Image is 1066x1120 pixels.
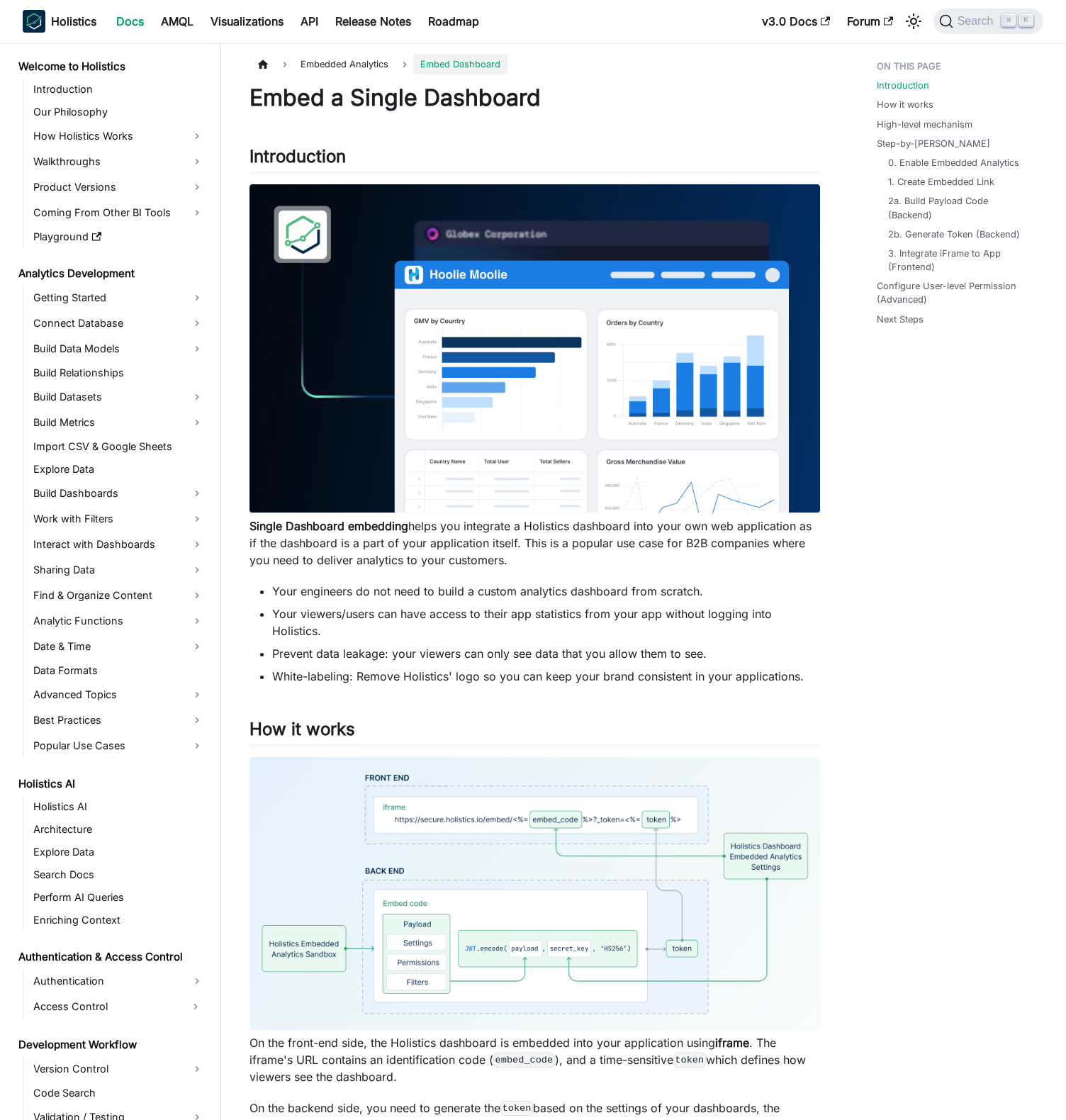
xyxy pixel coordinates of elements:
[14,774,208,794] a: Holistics AI
[29,411,208,434] a: Build Metrics
[29,1083,208,1103] a: Code Search
[877,118,972,131] a: High-level mechanism
[902,10,925,33] button: Switch between dark and light mode (currently light mode)
[500,1101,533,1115] code: token
[29,995,183,1018] a: Access Control
[51,13,96,30] b: Holistics
[933,9,1043,34] button: Search (Command+K)
[29,201,208,224] a: Coming From Other BI Tools
[23,10,96,33] a: HolisticsHolistics
[29,227,208,247] a: Playground
[108,10,152,33] a: Docs
[249,54,820,74] nav: Breadcrumbs
[152,10,202,33] a: AMQL
[673,1053,706,1067] code: token
[888,194,1029,221] a: 2a. Build Payload Code (Backend)
[29,312,208,335] a: Connect Database
[29,635,208,658] a: Date & Time
[9,43,221,1120] nav: Docs sidebar
[888,156,1019,169] a: 0. Enable Embedded Analytics
[29,610,208,632] a: Analytic Functions
[29,797,208,817] a: Holistics AI
[888,228,1020,241] a: 2b. Generate Token (Backend)
[29,584,208,607] a: Find & Organize Content
[272,668,820,685] li: White-labeling: Remove Holistics' logo so you can keep your brand consistent in your applications.
[1019,14,1033,27] kbd: K
[29,337,208,360] a: Build Data Models
[29,970,208,992] a: Authentication
[29,363,208,383] a: Build Relationships
[29,734,208,757] a: Popular Use Cases
[29,102,208,122] a: Our Philosophy
[29,459,208,479] a: Explore Data
[29,865,208,885] a: Search Docs
[249,1034,820,1085] p: On the front-end side, the Holistics dashboard is embedded into your application using . The ifra...
[249,719,820,746] h2: How it works
[14,57,208,77] a: Welcome to Holistics
[877,313,924,326] a: Next Steps
[29,559,208,581] a: Sharing Data
[29,125,208,147] a: How Holistics Works
[29,508,208,530] a: Work with Filters
[29,79,208,99] a: Introduction
[272,583,820,600] li: Your engineers do not need to build a custom analytics dashboard from scratch.
[877,79,929,92] a: Introduction
[29,1058,208,1080] a: Version Control
[292,10,327,33] a: API
[888,175,994,189] a: 1. Create Embedded Link
[29,386,208,408] a: Build Datasets
[838,10,902,33] a: Forum
[29,533,208,556] a: Interact with Dashboards
[715,1036,749,1050] strong: iframe
[272,605,820,639] li: Your viewers/users can have access to their app statistics from your app without logging into Hol...
[888,247,1029,274] a: 3. Integrate iFrame to App (Frontend)
[753,10,838,33] a: v3.0 Docs
[29,176,208,198] a: Product Versions
[14,947,208,967] a: Authentication & Access Control
[249,146,820,173] h2: Introduction
[29,661,208,681] a: Data Formats
[272,645,820,662] li: Prevent data leakage: your viewers can only see data that you allow them to see.
[493,1053,555,1067] code: embed_code
[420,10,488,33] a: Roadmap
[249,54,276,74] a: Home page
[413,54,507,74] span: Embed Dashboard
[877,137,990,150] a: Step-by-[PERSON_NAME]
[14,1035,208,1055] a: Development Workflow
[877,279,1035,306] a: Configure User-level Permission (Advanced)
[249,519,408,533] strong: Single Dashboard embedding
[877,98,933,111] a: How it works
[29,709,208,732] a: Best Practices
[23,10,45,33] img: Holistics
[29,437,208,457] a: Import CSV & Google Sheets
[14,264,208,284] a: Analytics Development
[29,910,208,930] a: Enriching Context
[29,887,208,907] a: Perform AI Queries
[29,286,208,309] a: Getting Started
[29,683,208,706] a: Advanced Topics
[202,10,292,33] a: Visualizations
[953,15,1002,28] span: Search
[29,482,208,505] a: Build Dashboards
[29,819,208,839] a: Architecture
[1002,14,1016,27] kbd: ⌘
[249,84,820,112] h1: Embed a Single Dashboard
[29,842,208,862] a: Explore Data
[293,54,395,74] span: Embedded Analytics
[249,517,820,569] p: helps you integrate a Holistics dashboard into your own web application as if the dashboard is a ...
[29,150,208,173] a: Walkthroughs
[249,184,820,513] img: Embedded Dashboard
[327,10,420,33] a: Release Notes
[183,995,208,1018] button: Expand sidebar category 'Access Control'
